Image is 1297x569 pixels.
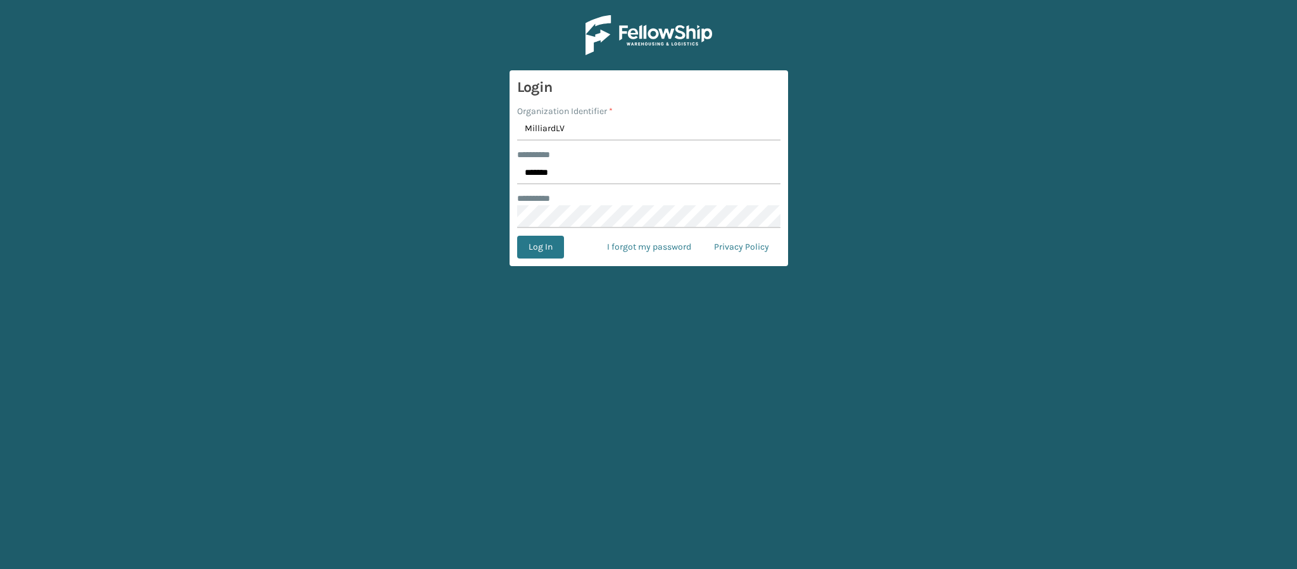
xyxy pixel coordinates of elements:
a: I forgot my password [596,236,703,259]
img: Logo [586,15,712,55]
a: Privacy Policy [703,236,780,259]
h3: Login [517,78,780,97]
button: Log In [517,236,564,259]
label: Organization Identifier [517,105,613,118]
